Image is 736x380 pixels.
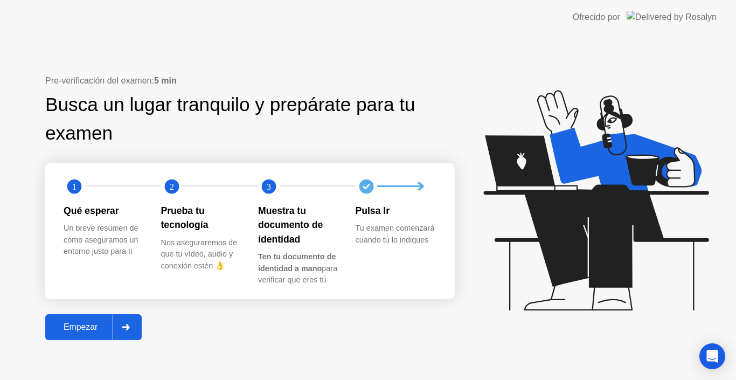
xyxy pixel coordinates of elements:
text: 3 [267,181,271,191]
img: Delivered by Rosalyn [627,11,717,23]
div: Muestra tu documento de identidad [258,204,338,246]
div: Pre-verificación del examen: [45,74,455,87]
div: Open Intercom Messenger [699,343,725,369]
div: Ofrecido por [573,11,620,24]
button: Empezar [45,314,142,340]
div: Qué esperar [64,204,144,218]
b: 5 min [154,76,177,85]
div: para verificar que eres tú [258,251,338,286]
div: Empezar [48,322,113,332]
text: 1 [72,181,77,191]
div: Tu examen comenzará cuando tú lo indiques [356,223,436,246]
div: Prueba tu tecnología [161,204,241,232]
text: 2 [169,181,173,191]
b: Ten tu documento de identidad a mano [258,252,336,273]
div: Nos aseguraremos de que tu vídeo, audio y conexión estén 👌 [161,237,241,272]
div: Busca un lugar tranquilo y prepárate para tu examen [45,91,425,148]
div: Pulsa Ir [356,204,436,218]
div: Un breve resumen de cómo aseguramos un entorno justo para ti [64,223,144,258]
